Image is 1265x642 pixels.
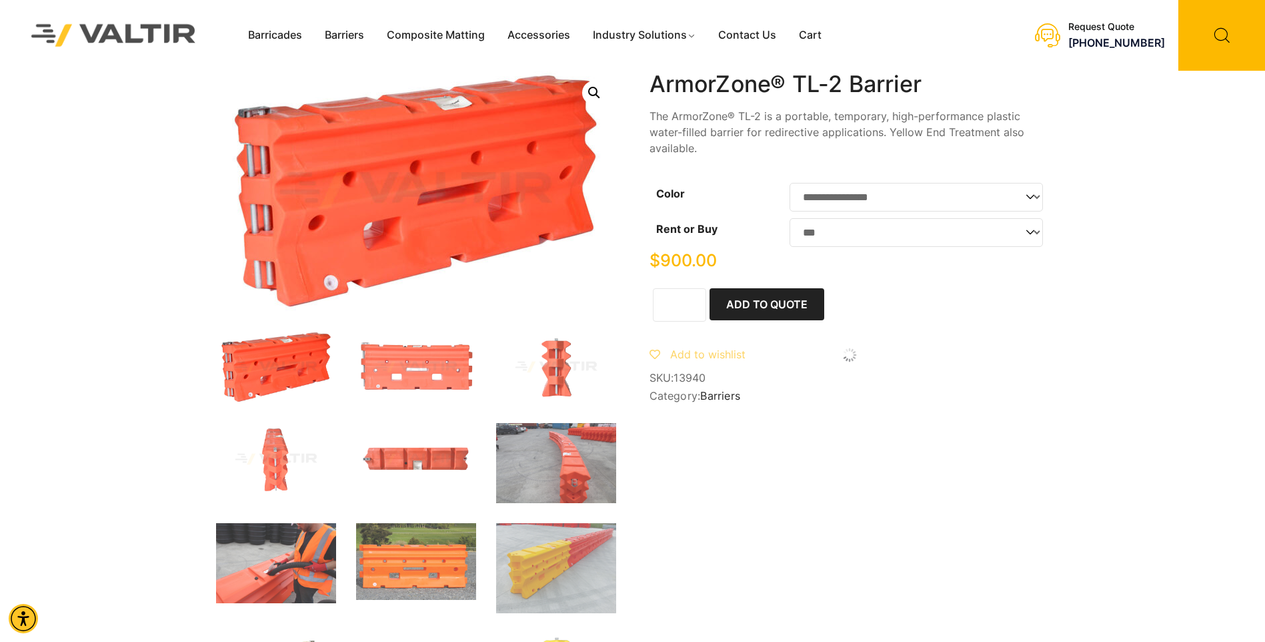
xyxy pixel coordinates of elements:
img: Valtir Rentals [14,7,213,63]
div: Request Quote [1068,21,1165,33]
img: An orange, zigzag-shaped object with a central metal rod, likely a weight or stabilizer for equip... [496,331,616,403]
img: An orange traffic barrier with a modular design, featuring interlocking sections and a metal conn... [216,423,336,495]
a: Industry Solutions [581,25,708,45]
h1: ArmorZone® TL-2 Barrier [650,71,1050,98]
img: A curved line of bright orange traffic barriers on a concrete surface, with additional barriers s... [496,423,616,503]
a: Cart [788,25,833,45]
a: Barricades [237,25,313,45]
img: An orange highway barrier with markings, featuring a metal attachment point and safety information. [356,423,476,495]
img: A long, segmented barrier in yellow and red, placed on a concrete surface, likely for traffic con... [496,523,616,613]
img: An orange plastic barrier with holes, set against a green landscape with trees and sheep in the b... [356,523,476,600]
span: Category: [650,390,1050,402]
div: Accessibility Menu [9,604,38,633]
p: The ArmorZone® TL-2 is a portable, temporary, high-performance plastic water-filled barrier for r... [650,108,1050,156]
span: SKU: [650,372,1050,384]
span: $ [650,250,660,270]
a: Open this option [582,81,606,105]
a: Contact Us [707,25,788,45]
a: Accessories [496,25,581,45]
a: Composite Matting [375,25,496,45]
img: ArmorZone_Org_3Q.jpg [216,331,336,403]
a: call (888) 496-3625 [1068,36,1165,49]
label: Color [656,187,685,200]
label: Rent or Buy [656,222,718,236]
a: Barriers [700,389,740,402]
button: Add to Quote [710,288,824,320]
a: Barriers [313,25,375,45]
img: An orange plastic component with various holes and slots, likely used in construction or machinery. [356,331,476,403]
input: Product quantity [653,288,706,322]
img: A person in an orange safety vest and gloves is using a hose connected to an orange container, wi... [216,523,336,603]
span: 13940 [674,371,706,384]
bdi: 900.00 [650,250,717,270]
